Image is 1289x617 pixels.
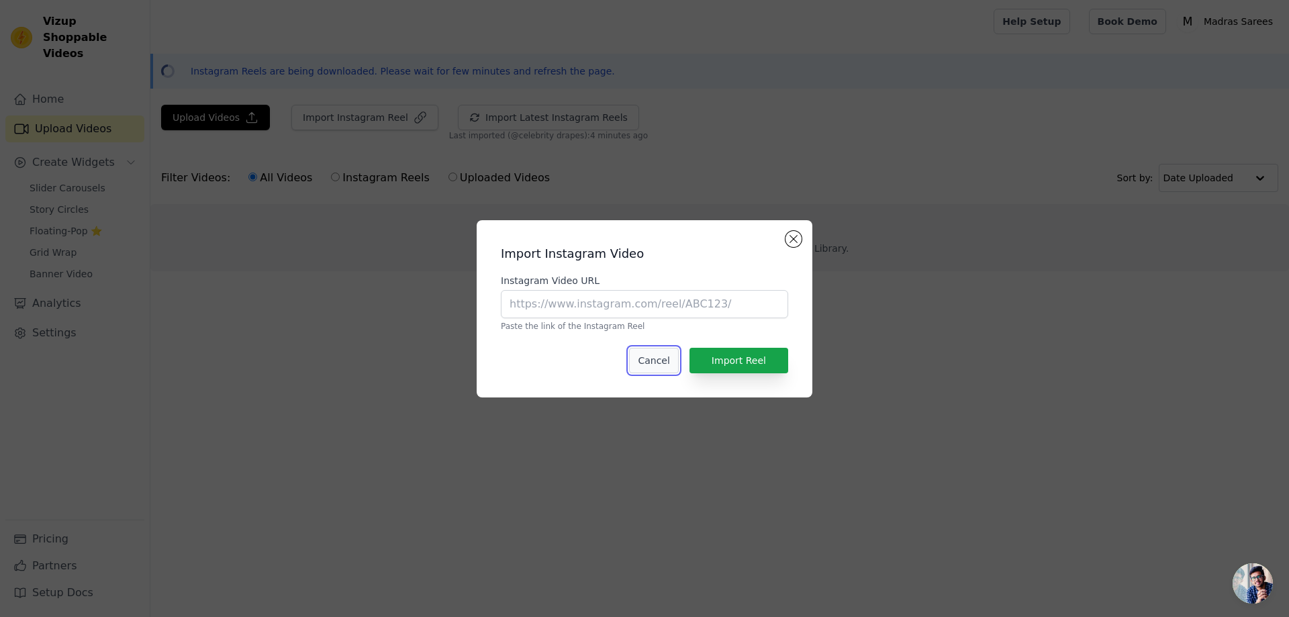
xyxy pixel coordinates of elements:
[501,244,788,263] h2: Import Instagram Video
[689,348,788,373] button: Import Reel
[785,231,802,247] button: Close modal
[501,274,788,287] label: Instagram Video URL
[501,321,788,332] p: Paste the link of the Instagram Reel
[629,348,678,373] button: Cancel
[1233,563,1273,604] div: Open chat
[501,290,788,318] input: https://www.instagram.com/reel/ABC123/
